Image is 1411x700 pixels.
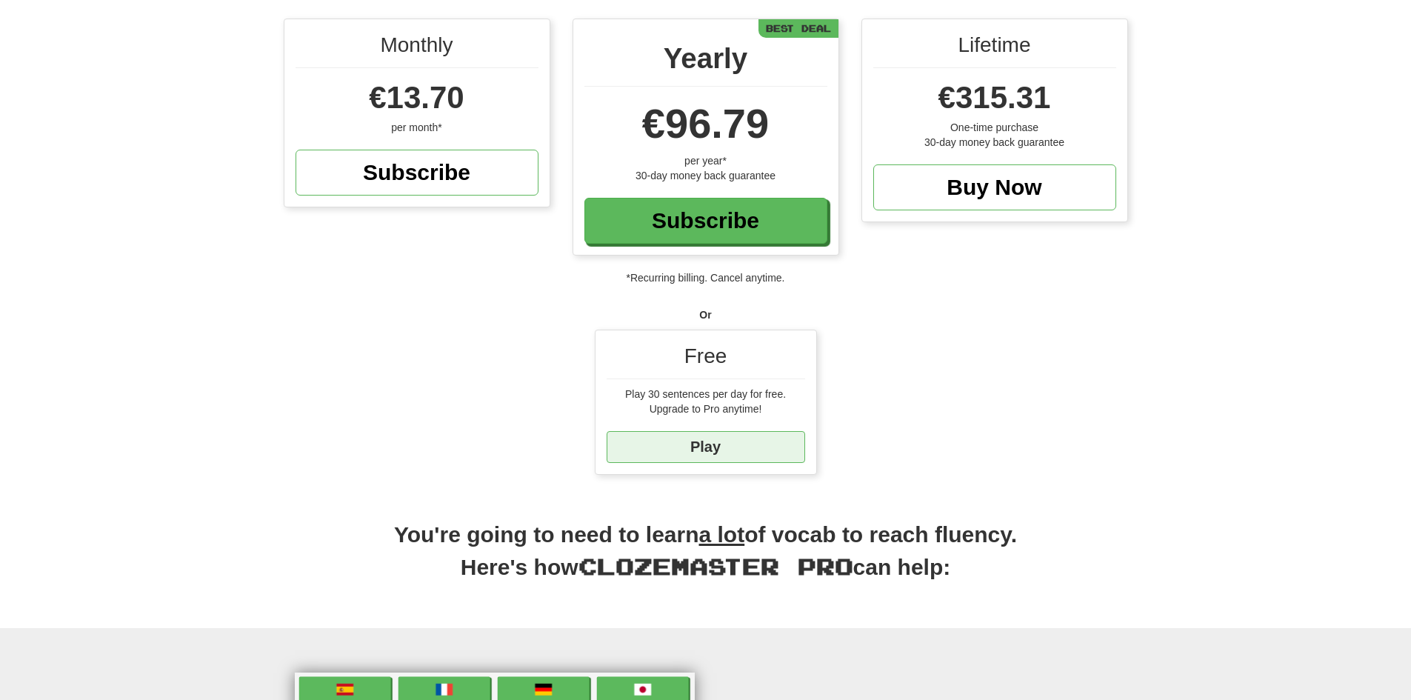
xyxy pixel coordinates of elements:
[699,309,711,321] strong: Or
[699,522,745,547] u: a lot
[296,150,538,196] a: Subscribe
[607,401,805,416] div: Upgrade to Pro anytime!
[873,164,1116,210] a: Buy Now
[296,30,538,68] div: Monthly
[584,198,827,244] a: Subscribe
[584,168,827,183] div: 30-day money back guarantee
[938,80,1051,115] span: €315.31
[642,100,769,147] span: €96.79
[284,519,1128,599] h2: You're going to need to learn of vocab to reach fluency. Here's how can help:
[873,120,1116,135] div: One-time purchase
[584,153,827,168] div: per year*
[584,38,827,87] div: Yearly
[873,30,1116,68] div: Lifetime
[296,120,538,135] div: per month*
[873,135,1116,150] div: 30-day money back guarantee
[369,80,464,115] span: €13.70
[607,387,805,401] div: Play 30 sentences per day for free.
[607,341,805,379] div: Free
[607,431,805,463] a: Play
[578,553,853,579] span: Clozemaster Pro
[758,19,838,38] div: Best Deal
